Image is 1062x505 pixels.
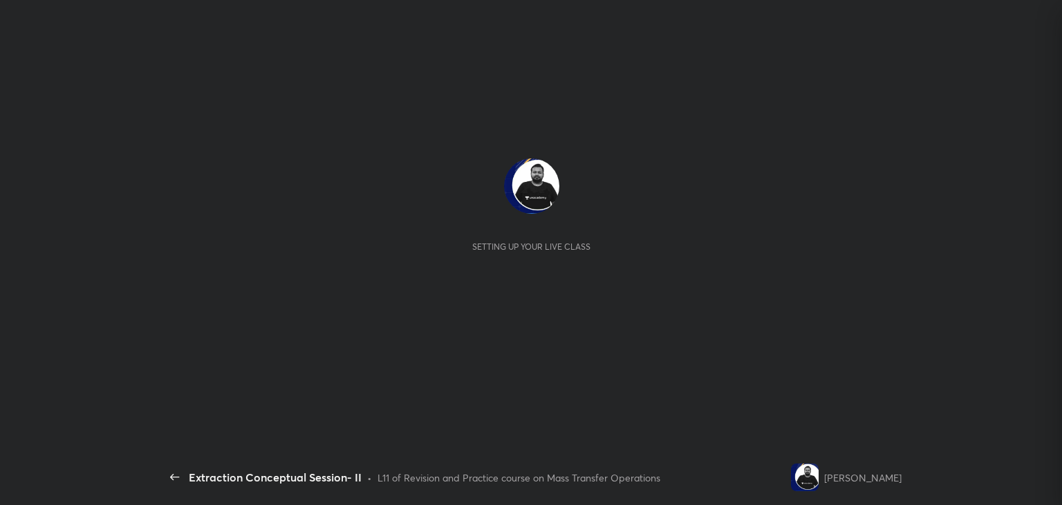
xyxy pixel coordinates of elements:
img: 06bb0d84a8f94ea8a9cc27b112cd422f.jpg [504,158,559,214]
div: Extraction Conceptual Session- II [189,469,362,486]
div: [PERSON_NAME] [824,470,902,485]
div: • [367,470,372,485]
div: Setting up your live class [472,241,590,252]
div: L11 of Revision and Practice course on Mass Transfer Operations [378,470,660,485]
img: 06bb0d84a8f94ea8a9cc27b112cd422f.jpg [791,463,819,491]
